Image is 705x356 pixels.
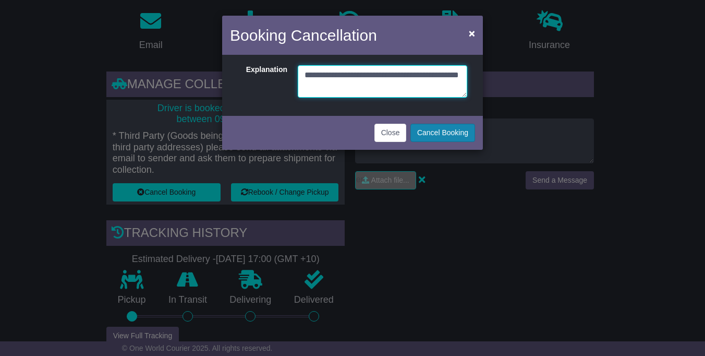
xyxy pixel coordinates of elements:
[233,65,293,95] label: Explanation
[410,124,475,142] button: Cancel Booking
[230,23,377,47] h4: Booking Cancellation
[464,22,480,44] button: Close
[374,124,407,142] button: Close
[469,27,475,39] span: ×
